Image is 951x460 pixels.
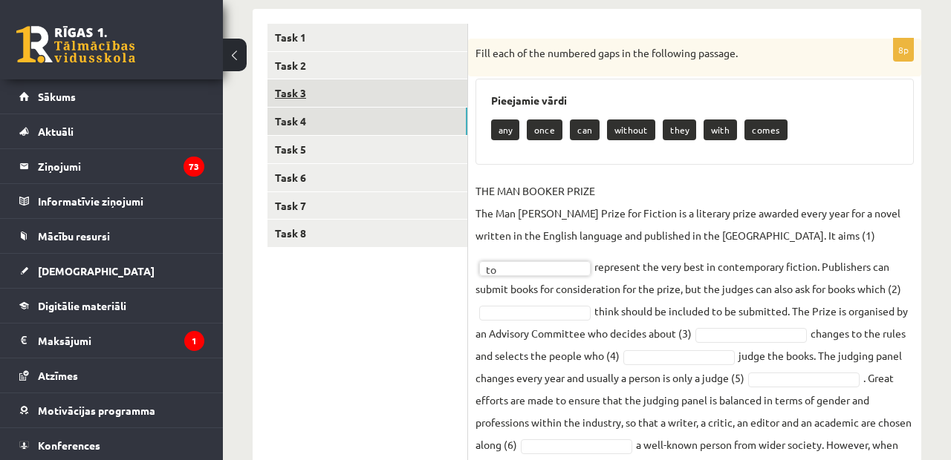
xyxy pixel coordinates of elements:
span: Sākums [38,90,76,103]
p: with [704,119,737,140]
span: Digitālie materiāli [38,299,126,312]
a: Mācību resursi [19,219,204,253]
i: 1 [184,331,204,351]
a: Maksājumi1 [19,323,204,358]
a: Task 3 [267,79,467,107]
a: Informatīvie ziņojumi [19,184,204,218]
a: Rīgas 1. Tālmācības vidusskola [16,26,135,63]
a: Task 7 [267,192,467,220]
a: Atzīmes [19,358,204,392]
span: Atzīmes [38,369,78,382]
a: Task 1 [267,24,467,51]
span: [DEMOGRAPHIC_DATA] [38,264,155,277]
h3: Pieejamie vārdi [491,94,898,107]
p: any [491,119,519,140]
a: Ziņojumi73 [19,149,204,183]
i: 73 [184,157,204,177]
a: [DEMOGRAPHIC_DATA] [19,254,204,288]
a: Task 8 [267,220,467,247]
span: to [486,262,571,277]
a: Sākums [19,79,204,114]
legend: Informatīvie ziņojumi [38,184,204,218]
p: Fill each of the numbered gaps in the following passage. [475,46,840,61]
legend: Ziņojumi [38,149,204,183]
legend: Maksājumi [38,323,204,358]
span: Konferences [38,438,100,452]
p: can [570,119,600,140]
p: once [527,119,562,140]
p: comes [744,119,788,140]
a: Task 2 [267,52,467,79]
span: Aktuāli [38,125,74,138]
p: 8p [893,38,914,62]
a: Task 6 [267,164,467,191]
a: Task 5 [267,136,467,163]
p: without [607,119,655,140]
a: to [479,261,591,276]
a: Aktuāli [19,114,204,148]
span: Motivācijas programma [38,404,155,417]
a: Task 4 [267,108,467,135]
p: THE MAN BOOKER PRIZE The Man [PERSON_NAME] Prize for Fiction is a literary prize awarded every ye... [475,180,914,246]
a: Digitālie materiāli [19,289,204,323]
a: Motivācijas programma [19,393,204,427]
p: they [663,119,696,140]
span: Mācību resursi [38,229,110,243]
